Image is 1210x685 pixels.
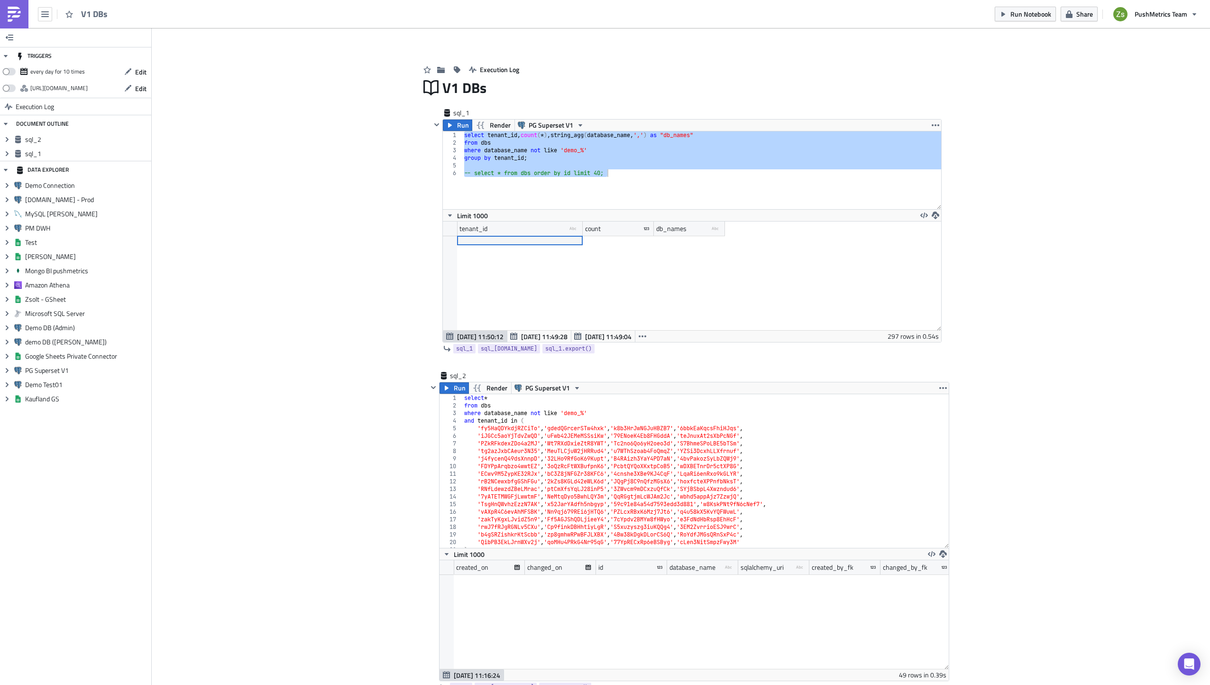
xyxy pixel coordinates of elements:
[440,402,462,409] div: 2
[440,500,462,508] div: 15
[585,222,601,236] div: count
[25,135,149,144] span: sql_2
[25,252,149,261] span: [PERSON_NAME]
[16,115,69,132] div: DOCUMENT OUTLINE
[25,149,149,158] span: sql_1
[1178,653,1201,676] div: Open Intercom Messenger
[440,516,462,523] div: 17
[545,344,592,353] span: sql_1.export()
[1108,4,1203,25] button: PushMetrics Team
[514,120,587,131] button: PG Superset V1
[25,338,149,346] span: demo DB ([PERSON_NAME])
[440,417,462,425] div: 4
[1010,9,1051,19] span: Run Notebook
[511,382,584,394] button: PG Superset V1
[25,210,149,218] span: MySQL [PERSON_NAME]
[443,131,462,139] div: 1
[529,120,573,131] span: PG Superset V1
[812,560,853,574] div: created_by_fk
[25,380,149,389] span: Demo Test01
[883,560,927,574] div: changed_by_fk
[486,382,507,394] span: Render
[440,394,462,402] div: 1
[135,83,147,93] span: Edit
[443,162,462,169] div: 5
[442,79,487,97] span: V1 DBs
[25,281,149,289] span: Amazon Athena
[440,523,462,531] div: 18
[440,478,462,485] div: 12
[443,210,491,221] button: Limit 1000
[440,546,462,554] div: 21
[440,508,462,516] div: 16
[507,331,571,342] button: [DATE] 11:49:28
[443,154,462,162] div: 4
[888,331,939,342] div: 297 rows in 0.54s
[440,447,462,455] div: 8
[428,382,439,393] button: Hide content
[472,120,515,131] button: Render
[454,549,485,559] span: Limit 1000
[464,62,524,77] button: Execution Log
[440,382,469,394] button: Run
[119,81,151,96] button: Edit
[25,352,149,361] span: Google Sheets Private Connector
[30,65,85,79] div: every day for 10 times
[995,7,1056,21] button: Run Notebook
[440,425,462,432] div: 5
[25,238,149,247] span: Test
[527,560,562,574] div: changed_on
[456,344,473,353] span: sql_1
[454,670,500,680] span: [DATE] 11:16:24
[440,455,462,463] div: 9
[119,65,151,79] button: Edit
[440,493,462,500] div: 14
[542,344,595,353] a: sql_1.export()
[443,169,462,177] div: 6
[25,295,149,304] span: Zsolt - GSheet
[440,463,462,470] div: 10
[440,409,462,417] div: 3
[453,108,491,118] span: sql_1
[25,366,149,375] span: PG Superset V1
[440,440,462,447] div: 7
[440,548,488,560] button: Limit 1000
[456,560,488,574] div: created_on
[443,120,472,131] button: Run
[453,344,476,353] a: sql_1
[81,9,119,19] span: V1 DBs
[480,65,519,74] span: Execution Log
[7,7,22,22] img: PushMetrics
[481,344,537,353] span: sql_[DOMAIN_NAME]
[669,560,715,574] div: database_name
[431,119,442,130] button: Hide content
[440,470,462,478] div: 11
[16,47,52,65] div: TRIGGERS
[457,120,469,131] span: Run
[443,139,462,147] div: 2
[490,120,511,131] span: Render
[571,331,635,342] button: [DATE] 11:49:04
[440,669,504,681] button: [DATE] 11:16:24
[16,98,54,115] span: Execution Log
[457,211,488,221] span: Limit 1000
[25,195,149,204] span: [DOMAIN_NAME] - Prod
[440,485,462,493] div: 13
[25,267,149,275] span: Mongo BI pushmetrics
[443,331,507,342] button: [DATE] 11:50:12
[25,395,149,403] span: Kaufland GS
[450,371,488,380] span: sql_2
[30,81,88,95] div: https://pushmetrics.io/api/v1/report/AklOnGbLV1/webhook?token=853a6efe71f6404d8edda63d0eedfd6b
[440,432,462,440] div: 6
[459,222,487,236] div: tenant_id
[16,161,69,178] div: DATA EXPLORER
[25,181,149,190] span: Demo Connection
[440,538,462,546] div: 20
[521,332,568,342] span: [DATE] 11:49:28
[1135,9,1187,19] span: PushMetrics Team
[899,669,946,681] div: 49 rows in 0.39s
[585,332,632,342] span: [DATE] 11:49:04
[25,324,149,332] span: Demo DB (Admin)
[135,67,147,77] span: Edit
[525,382,570,394] span: PG Superset V1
